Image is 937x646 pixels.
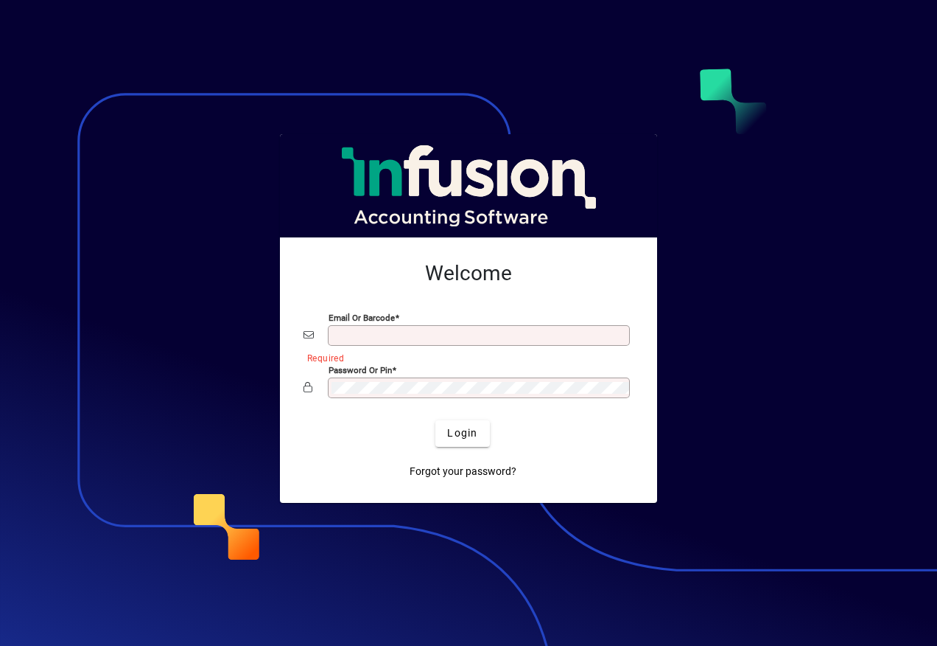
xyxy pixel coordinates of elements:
[404,459,522,485] a: Forgot your password?
[447,426,477,441] span: Login
[307,350,622,365] mat-error: Required
[329,312,395,322] mat-label: Email or Barcode
[329,364,392,375] mat-label: Password or Pin
[303,261,634,286] h2: Welcome
[410,464,516,479] span: Forgot your password?
[435,420,489,447] button: Login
